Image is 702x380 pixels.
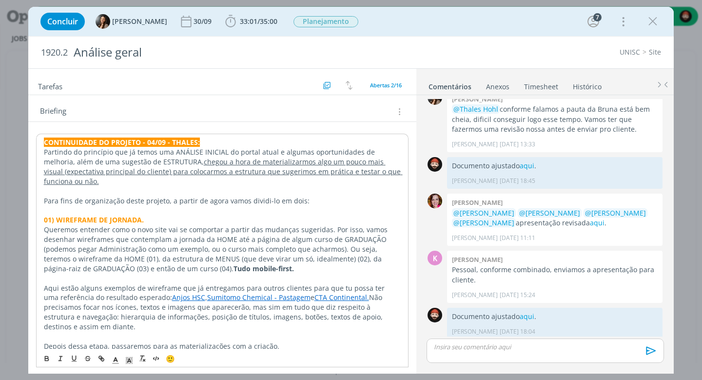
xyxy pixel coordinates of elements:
[260,17,277,26] span: 35:00
[44,341,401,351] p: Depois dessa etapa, passaremos para as materializações com a criação.
[452,104,658,134] p: conforme falamos a pauta da Bruna está bem cheia, dificil conseguir logo esse tempo. Vamos ter qu...
[520,161,534,170] a: aqui
[452,198,503,207] b: [PERSON_NAME]
[486,82,509,92] div: Anexos
[44,138,200,147] strong: CONTINUIDADE DO PROJETO - 04/09 - THALES:
[38,80,62,91] span: Tarefas
[257,17,260,26] span: /
[28,7,674,374] div: dialog
[370,81,402,89] span: Abertas 2/16
[44,157,403,186] u: chegou a hora de materializarmos algo um pouco mais visual (expectativa principal do cliente) par...
[585,208,646,218] span: @[PERSON_NAME]
[96,14,110,29] img: B
[47,18,78,25] span: Concluir
[109,353,122,364] span: Cor do Texto
[519,208,580,218] span: @[PERSON_NAME]
[40,105,66,118] span: Briefing
[500,291,535,300] span: [DATE] 15:24
[572,78,602,92] a: Histórico
[44,147,401,186] p: Partindo do princípio que já temos uma ANÁLISE INICIAL do portal atual e algumas oportunidades de...
[234,264,294,273] strong: Tudo mobile-first.
[452,177,498,185] p: [PERSON_NAME]
[453,104,498,114] span: @Thales Hohl
[452,265,658,285] p: Pessoal, conforme combinado, enviamos a apresentação para cliente.
[452,140,498,149] p: [PERSON_NAME]
[452,234,498,242] p: [PERSON_NAME]
[500,140,535,149] span: [DATE] 13:33
[44,283,401,332] p: Aqui estão alguns exemplos de wireframe que já entregamos para outros clientes para que tu possa ...
[620,47,640,57] a: UNISC
[585,14,601,29] button: 7
[240,17,257,26] span: 33:01
[524,78,559,92] a: Timesheet
[346,81,352,90] img: arrow-down-up.svg
[452,95,503,103] b: [PERSON_NAME]
[428,251,442,265] div: K
[44,196,401,206] p: Para fins de organização deste projeto, a partir de agora vamos dividi-lo em dois:
[452,255,503,264] b: [PERSON_NAME]
[172,293,205,302] a: Anjos HSC
[428,157,442,172] img: W
[70,40,399,64] div: Análise geral
[293,16,359,28] button: Planejamento
[452,161,658,171] p: Documento ajustado .
[166,354,175,363] span: 🙂
[452,327,498,336] p: [PERSON_NAME]
[452,208,658,228] p: apresentação revisada .
[41,47,68,58] span: 1920.2
[590,218,604,227] a: aqui
[163,353,177,364] button: 🙂
[44,225,401,273] p: Queremos entender como o novo site vai se comportar a partir das mudanças sugeridas. Por isso, va...
[520,312,534,321] a: aqui
[428,78,472,92] a: Comentários
[452,312,658,321] p: Documento ajustado .
[453,208,514,218] span: @[PERSON_NAME]
[112,18,167,25] span: [PERSON_NAME]
[500,327,535,336] span: [DATE] 18:04
[293,16,358,27] span: Planejamento
[40,13,85,30] button: Concluir
[500,234,535,242] span: [DATE] 11:11
[593,13,602,21] div: 7
[44,215,144,224] strong: 01) WIREFRAME DE JORNADA.
[96,14,167,29] button: B[PERSON_NAME]
[314,293,369,302] a: CTA Continental.
[428,308,442,322] img: W
[453,218,514,227] span: @[PERSON_NAME]
[223,14,280,29] button: 33:01/35:00
[428,194,442,208] img: B
[649,47,661,57] a: Site
[194,18,214,25] div: 30/09
[500,177,535,185] span: [DATE] 18:45
[122,353,136,364] span: Cor de Fundo
[207,293,311,302] a: Sumitomo Chemical - Pastagem
[452,291,498,300] p: [PERSON_NAME]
